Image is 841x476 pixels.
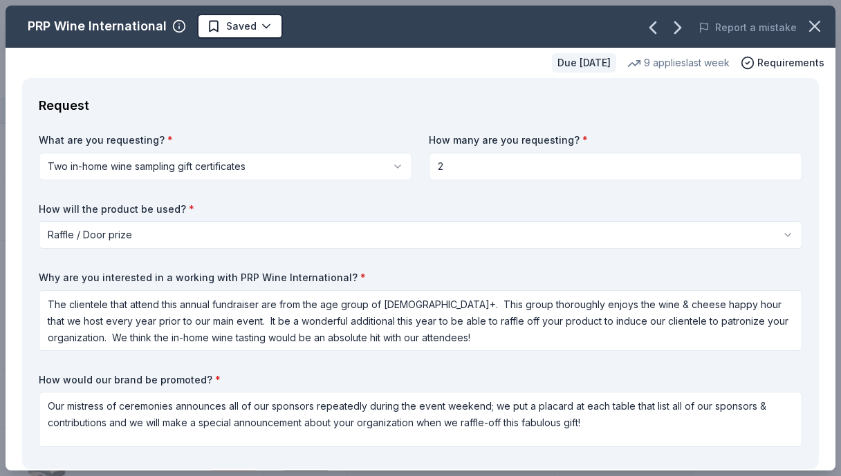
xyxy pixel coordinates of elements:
div: Request [39,95,802,117]
textarea: The clientele that attend this annual fundraiser are from the age group of [DEMOGRAPHIC_DATA]+. T... [39,290,802,351]
button: Saved [197,14,283,39]
button: Requirements [741,55,824,71]
button: Report a mistake [699,19,797,36]
span: Saved [226,18,257,35]
textarea: Our mistress of ceremonies announces all of our sponsors repeatedly during the event weekend; we ... [39,392,802,447]
label: What are you requesting? [39,133,412,147]
div: PRP Wine International [28,15,167,37]
div: 9 applies last week [627,55,730,71]
label: Why are you interested in a working with PRP Wine International? [39,271,802,285]
span: Requirements [757,55,824,71]
label: How many are you requesting? [429,133,802,147]
div: Due [DATE] [552,53,616,73]
label: How would our brand be promoted? [39,373,802,387]
label: How will the product be used? [39,202,802,216]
